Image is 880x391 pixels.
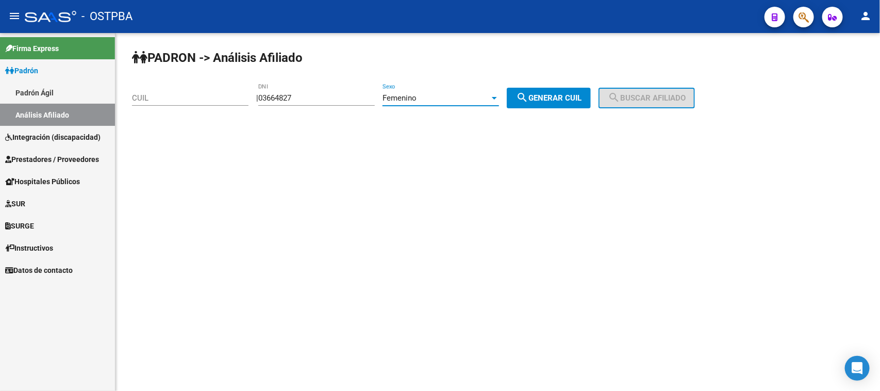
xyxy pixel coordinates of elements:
[599,88,695,108] button: Buscar afiliado
[5,198,25,209] span: SUR
[383,93,417,103] span: Femenino
[5,132,101,143] span: Integración (discapacidad)
[5,265,73,276] span: Datos de contacto
[5,65,38,76] span: Padrón
[608,91,620,104] mat-icon: search
[5,154,99,165] span: Prestadores / Proveedores
[5,242,53,254] span: Instructivos
[845,356,870,381] div: Open Intercom Messenger
[81,5,132,28] span: - OSTPBA
[256,93,599,103] div: |
[516,91,528,104] mat-icon: search
[516,93,582,103] span: Generar CUIL
[5,220,34,232] span: SURGE
[507,88,591,108] button: Generar CUIL
[5,43,59,54] span: Firma Express
[132,51,303,65] strong: PADRON -> Análisis Afiliado
[608,93,686,103] span: Buscar afiliado
[859,10,872,22] mat-icon: person
[5,176,80,187] span: Hospitales Públicos
[8,10,21,22] mat-icon: menu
